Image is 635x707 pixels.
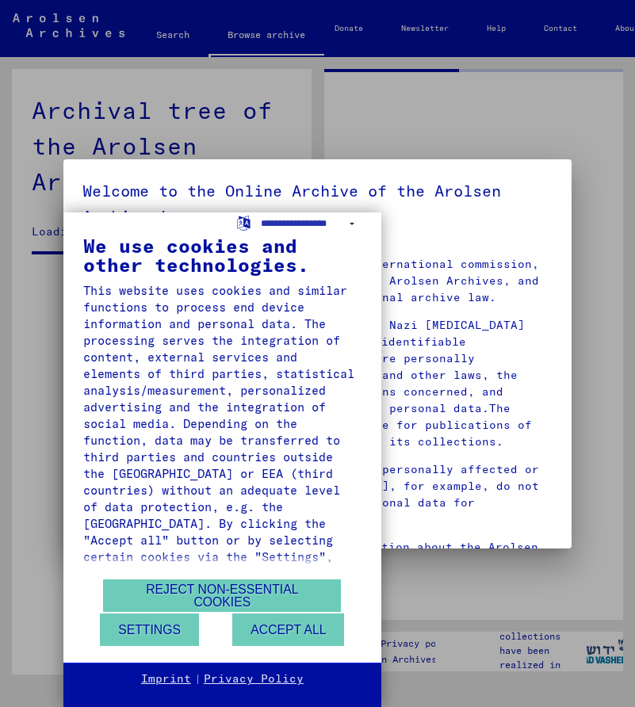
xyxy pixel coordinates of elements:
a: Privacy Policy [204,671,304,687]
div: This website uses cookies and similar functions to process end device information and personal da... [83,282,361,648]
button: Accept all [232,613,344,646]
button: Settings [100,613,199,646]
a: Imprint [141,671,191,687]
button: Reject non-essential cookies [103,579,341,612]
div: We use cookies and other technologies. [83,236,361,274]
